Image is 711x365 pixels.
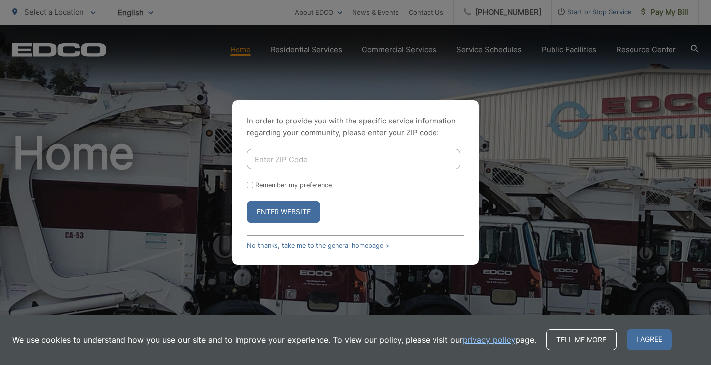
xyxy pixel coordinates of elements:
input: Enter ZIP Code [247,149,460,169]
p: In order to provide you with the specific service information regarding your community, please en... [247,115,464,139]
a: privacy policy [463,334,515,346]
a: Tell me more [546,329,617,350]
span: I agree [627,329,672,350]
p: We use cookies to understand how you use our site and to improve your experience. To view our pol... [12,334,536,346]
button: Enter Website [247,201,320,223]
a: No thanks, take me to the general homepage > [247,242,389,249]
label: Remember my preference [255,181,332,189]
